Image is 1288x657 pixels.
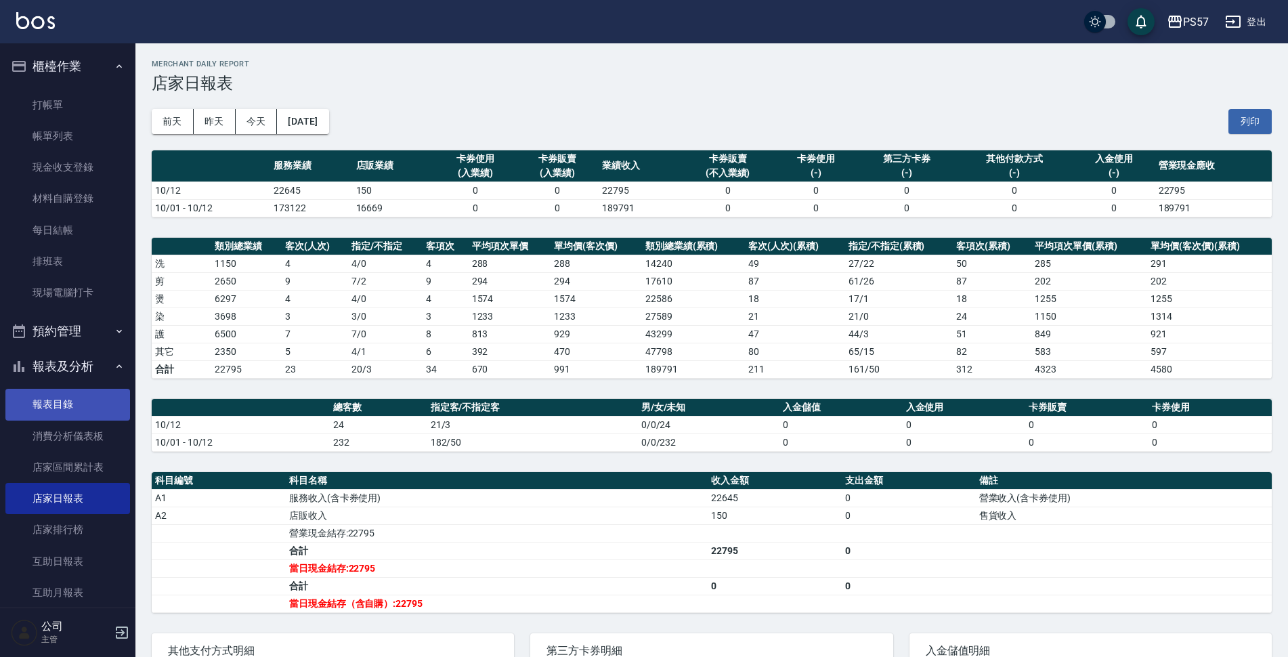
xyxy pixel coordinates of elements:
[599,182,681,199] td: 22795
[286,595,708,612] td: 當日現金結存（含自購）:22795
[642,325,746,343] td: 43299
[282,272,348,290] td: 9
[211,308,282,325] td: 3698
[348,272,423,290] td: 7 / 2
[11,619,38,646] img: Person
[860,152,953,166] div: 第三方卡券
[681,182,775,199] td: 0
[960,166,1069,180] div: (-)
[903,433,1026,451] td: 0
[5,483,130,514] a: 店家日報表
[953,343,1031,360] td: 82
[1076,152,1151,166] div: 入金使用
[551,272,642,290] td: 294
[427,433,638,451] td: 182/50
[423,308,468,325] td: 3
[282,308,348,325] td: 3
[551,238,642,255] th: 單均價(客次價)
[842,577,976,595] td: 0
[1031,255,1147,272] td: 285
[779,433,903,451] td: 0
[638,416,779,433] td: 0/0/24
[642,290,746,308] td: 22586
[348,325,423,343] td: 7 / 0
[435,182,517,199] td: 0
[152,150,1272,217] table: a dense table
[845,255,953,272] td: 27 / 22
[1147,290,1272,308] td: 1255
[903,416,1026,433] td: 0
[286,524,708,542] td: 營業現金結存:22795
[520,152,595,166] div: 卡券販賣
[277,109,328,134] button: [DATE]
[152,255,211,272] td: 洗
[5,577,130,608] a: 互助月報表
[348,308,423,325] td: 3 / 0
[1031,308,1147,325] td: 1150
[5,421,130,452] a: 消費分析儀表板
[469,360,551,378] td: 670
[270,199,352,217] td: 173122
[845,325,953,343] td: 44 / 3
[152,507,286,524] td: A2
[845,238,953,255] th: 指定/不指定(累積)
[270,182,352,199] td: 22645
[1161,8,1214,36] button: PS57
[842,507,976,524] td: 0
[348,290,423,308] td: 4 / 0
[1031,360,1147,378] td: 4323
[152,399,1272,452] table: a dense table
[438,152,513,166] div: 卡券使用
[152,433,330,451] td: 10/01 - 10/12
[1073,199,1155,217] td: 0
[469,343,551,360] td: 392
[1031,238,1147,255] th: 平均項次單價(累積)
[427,416,638,433] td: 21/3
[330,433,427,451] td: 232
[845,290,953,308] td: 17 / 1
[152,489,286,507] td: A1
[282,255,348,272] td: 4
[286,489,708,507] td: 服務收入(含卡券使用)
[1149,433,1272,451] td: 0
[681,199,775,217] td: 0
[469,255,551,272] td: 288
[779,416,903,433] td: 0
[642,272,746,290] td: 17610
[152,290,211,308] td: 燙
[953,238,1031,255] th: 客項次(累積)
[642,360,746,378] td: 189791
[551,290,642,308] td: 1574
[194,109,236,134] button: 昨天
[1228,109,1272,134] button: 列印
[5,389,130,420] a: 報表目錄
[1025,399,1149,417] th: 卡券販賣
[745,290,844,308] td: 18
[5,152,130,183] a: 現金收支登錄
[842,542,976,559] td: 0
[348,343,423,360] td: 4 / 1
[953,325,1031,343] td: 51
[427,399,638,417] th: 指定客/不指定客
[903,399,1026,417] th: 入金使用
[1149,399,1272,417] th: 卡券使用
[211,290,282,308] td: 6297
[152,472,1272,613] table: a dense table
[745,325,844,343] td: 47
[270,150,352,182] th: 服務業績
[1147,308,1272,325] td: 1314
[211,325,282,343] td: 6500
[423,360,468,378] td: 34
[1147,238,1272,255] th: 單均價(客次價)(累積)
[953,308,1031,325] td: 24
[5,277,130,308] a: 現場電腦打卡
[5,49,130,84] button: 櫃檯作業
[469,272,551,290] td: 294
[282,343,348,360] td: 5
[551,360,642,378] td: 991
[642,255,746,272] td: 14240
[211,360,282,378] td: 22795
[152,308,211,325] td: 染
[775,182,857,199] td: 0
[642,308,746,325] td: 27589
